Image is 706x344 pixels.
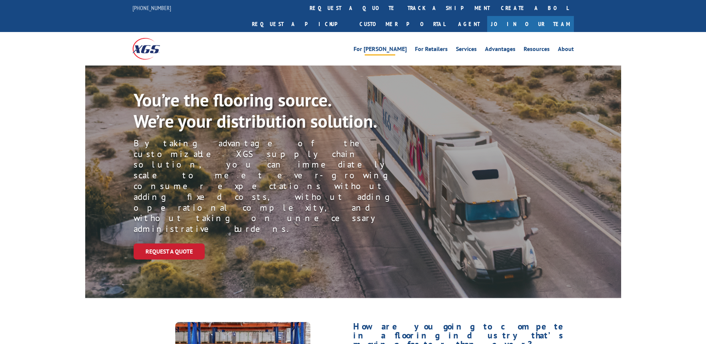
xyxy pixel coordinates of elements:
a: Agent [451,16,487,32]
a: Request a Quote [134,243,205,259]
p: You’re the flooring source. We’re your distribution solution. [134,89,393,132]
a: Services [456,46,477,54]
a: Request a pickup [246,16,354,32]
a: [PHONE_NUMBER] [132,4,171,12]
a: Advantages [485,46,515,54]
a: For [PERSON_NAME] [354,46,407,54]
a: For Retailers [415,46,448,54]
p: By taking advantage of the customizable XGS supply chain solution, you can immediately scale to m... [134,138,419,235]
a: Customer Portal [354,16,451,32]
a: Join Our Team [487,16,574,32]
a: About [558,46,574,54]
a: Resources [524,46,550,54]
